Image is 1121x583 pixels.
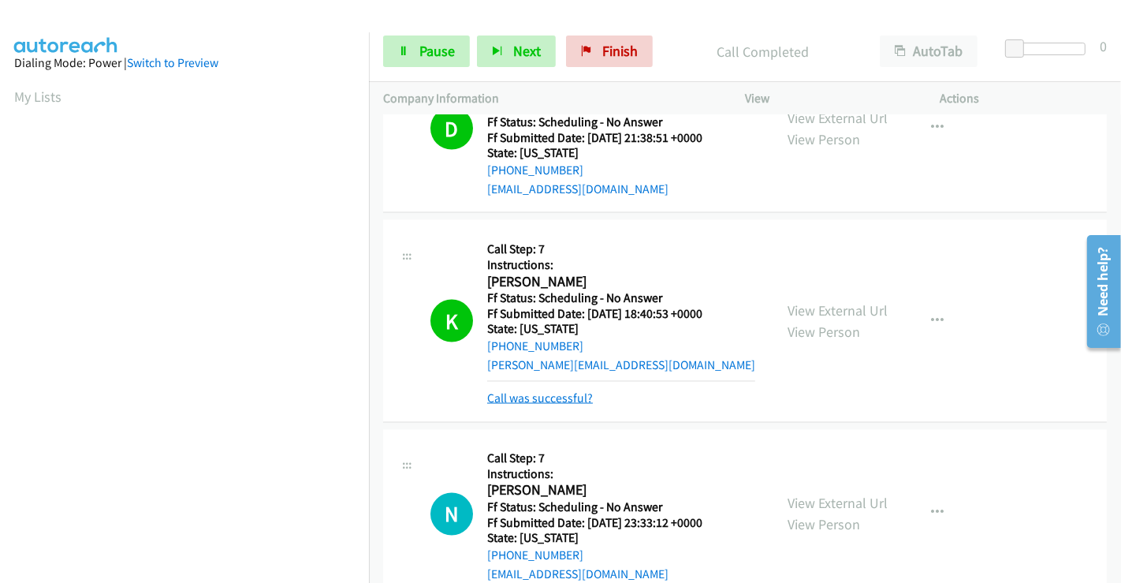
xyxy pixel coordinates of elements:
h2: [PERSON_NAME] [487,273,755,291]
h5: Ff Submitted Date: [DATE] 21:38:51 +0000 [487,130,722,146]
a: View External Url [788,109,888,127]
a: Finish [566,36,653,67]
button: AutoTab [880,36,978,67]
a: Pause [383,36,470,67]
h5: Ff Status: Scheduling - No Answer [487,500,702,516]
a: [PHONE_NUMBER] [487,163,583,178]
p: Actions [940,89,1108,108]
a: [PHONE_NUMBER] [487,548,583,563]
p: Call Completed [674,41,851,62]
h5: State: [US_STATE] [487,145,722,161]
h5: Call Step: 7 [487,451,702,467]
span: Pause [419,42,455,60]
a: [PERSON_NAME][EMAIL_ADDRESS][DOMAIN_NAME] [487,357,755,372]
h5: State: [US_STATE] [487,321,755,337]
div: 0 [1100,36,1107,57]
h5: State: [US_STATE] [487,531,702,547]
iframe: Resource Center [1076,229,1121,354]
h5: Instructions: [487,257,755,273]
a: [EMAIL_ADDRESS][DOMAIN_NAME] [487,181,669,196]
h5: Ff Status: Scheduling - No Answer [487,290,755,306]
p: Company Information [383,89,717,108]
a: Call was successful? [487,391,593,405]
a: View Person [788,516,860,534]
a: View External Url [788,495,888,513]
h1: D [430,107,473,150]
h1: N [430,493,473,536]
a: My Lists [14,88,61,106]
h5: Ff Status: Scheduling - No Answer [487,114,722,130]
a: Switch to Preview [127,55,218,70]
h2: [PERSON_NAME] [487,482,702,500]
a: View Person [788,130,860,148]
h5: Ff Submitted Date: [DATE] 23:33:12 +0000 [487,516,702,532]
span: Next [513,42,541,60]
div: Delay between calls (in seconds) [1013,43,1086,55]
div: Dialing Mode: Power | [14,54,355,73]
h1: K [430,300,473,342]
span: Finish [602,42,638,60]
p: View [745,89,912,108]
h5: Call Step: 7 [487,241,755,257]
a: View External Url [788,301,888,320]
button: Next [477,36,556,67]
h5: Ff Submitted Date: [DATE] 18:40:53 +0000 [487,306,755,322]
h5: Instructions: [487,467,702,483]
a: [PHONE_NUMBER] [487,338,583,353]
a: [EMAIL_ADDRESS][DOMAIN_NAME] [487,567,669,582]
a: View Person [788,323,860,341]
